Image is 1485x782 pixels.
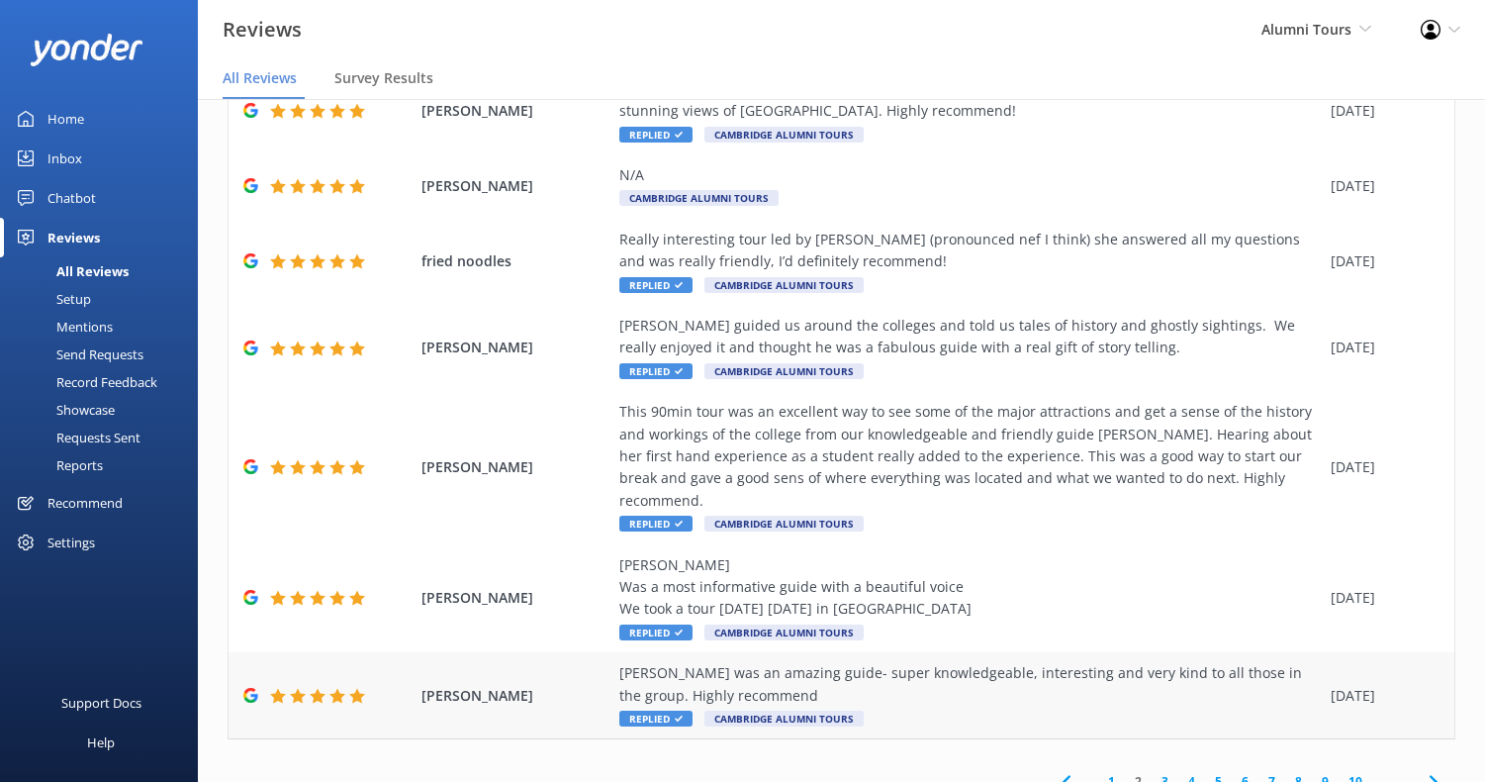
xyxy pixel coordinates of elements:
div: This 90min tour was an excellent way to see some of the major attractions and get a sense of the ... [619,401,1321,512]
span: Survey Results [334,68,433,88]
div: Help [87,723,115,762]
div: [DATE] [1331,100,1430,122]
span: [PERSON_NAME] [421,100,609,122]
div: All Reviews [12,257,129,285]
div: Send Requests [12,341,143,368]
div: Reports [12,451,103,479]
span: Cambridge Alumni Tours [704,277,864,293]
a: All Reviews [12,257,198,285]
div: Inbox [47,139,82,178]
img: yonder-white-logo.png [30,34,143,66]
div: Record Feedback [12,368,157,396]
span: [PERSON_NAME] [421,337,609,358]
div: Reviews [47,218,100,257]
div: [DATE] [1331,587,1430,609]
a: Showcase [12,396,198,424]
div: Support Docs [61,683,141,723]
span: Cambridge Alumni Tours [619,190,779,206]
span: Replied [619,711,693,727]
a: Record Feedback [12,368,198,396]
div: [DATE] [1331,250,1430,272]
div: Showcase [12,396,115,424]
span: Cambridge Alumni Tours [704,127,864,143]
span: Replied [619,277,693,293]
span: [PERSON_NAME] [421,175,609,197]
span: All Reviews [223,68,297,88]
div: [PERSON_NAME] was an amazing guide- super knowledgeable, interesting and very kind to all those i... [619,662,1321,707]
div: [DATE] [1331,337,1430,358]
span: Cambridge Alumni Tours [704,711,864,727]
div: [DATE] [1331,175,1430,197]
span: Cambridge Alumni Tours [704,516,864,532]
span: Replied [619,363,693,379]
span: [PERSON_NAME] [421,456,609,478]
div: [DATE] [1331,685,1430,707]
div: Great tour with [PERSON_NAME]! The walking part was informative and fun, and the punting gave stu... [619,78,1321,123]
span: Cambridge Alumni Tours [704,625,864,640]
div: Home [47,99,84,139]
a: Reports [12,451,198,479]
span: Replied [619,127,693,143]
div: Settings [47,523,95,562]
a: Mentions [12,313,198,341]
div: Recommend [47,483,123,523]
div: [PERSON_NAME] guided us around the colleges and told us tales of history and ghostly sightings. W... [619,315,1321,359]
div: Setup [12,285,91,313]
div: [DATE] [1331,456,1430,478]
span: Alumni Tours [1261,20,1351,39]
div: Mentions [12,313,113,341]
div: N/A [619,164,1321,186]
div: Requests Sent [12,424,140,451]
div: [PERSON_NAME] Was a most informative guide with a beautiful voice We took a tour [DATE] [DATE] in... [619,554,1321,621]
span: [PERSON_NAME] [421,587,609,609]
span: Replied [619,516,693,532]
span: [PERSON_NAME] [421,685,609,707]
div: Really interesting tour led by [PERSON_NAME] (pronounced nef I think) she answered all my questio... [619,229,1321,273]
h3: Reviews [223,14,302,46]
a: Requests Sent [12,424,198,451]
a: Setup [12,285,198,313]
span: fried noodles [421,250,609,272]
span: Replied [619,625,693,640]
div: Chatbot [47,178,96,218]
span: Cambridge Alumni Tours [704,363,864,379]
a: Send Requests [12,341,198,368]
